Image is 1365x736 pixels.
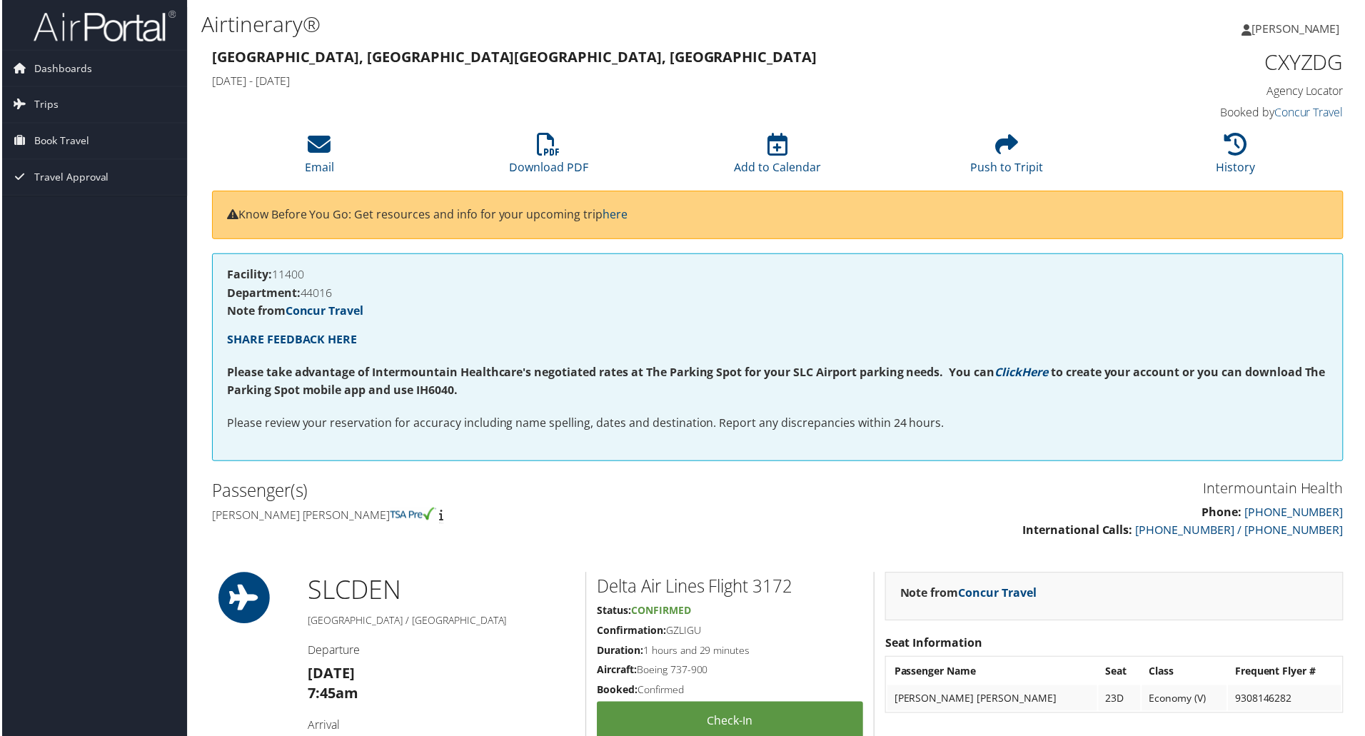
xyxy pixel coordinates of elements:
strong: Seat Information [886,637,984,652]
a: Click [996,366,1023,381]
strong: Status: [597,605,631,619]
a: Email [304,141,333,176]
strong: Aircraft: [597,665,637,678]
p: Know Before You Go: Get resources and info for your upcoming trip [226,206,1331,225]
td: [PERSON_NAME] [PERSON_NAME] [888,687,1099,713]
th: Passenger Name [888,660,1099,686]
strong: Please take advantage of Intermountain Healthcare's negotiated rates at The Parking Spot for your... [226,366,996,381]
h5: [GEOGRAPHIC_DATA] / [GEOGRAPHIC_DATA] [307,615,575,630]
a: Concur Travel [959,587,1038,603]
h2: Delta Air Lines Flight 3172 [597,576,864,600]
img: airportal-logo.png [31,9,174,43]
h1: Airtinerary® [200,9,971,39]
a: Download PDF [509,141,588,176]
td: 9308146282 [1230,687,1344,713]
a: SHARE FEEDBACK HERE [226,333,356,348]
p: Please review your reservation for accuracy including name spelling, dates and destination. Repor... [226,415,1331,434]
a: [PERSON_NAME] [1244,7,1356,50]
h4: 11400 [226,269,1331,281]
h5: 1 hours and 29 minutes [597,645,864,660]
h4: 44016 [226,288,1331,299]
a: History [1219,141,1258,176]
h1: CXYZDG [1078,47,1346,77]
a: here [603,207,628,223]
h5: GZLIGU [597,625,864,640]
strong: International Calls: [1024,524,1134,540]
strong: Confirmation: [597,625,666,639]
td: Economy (V) [1144,687,1229,713]
span: Travel Approval [32,160,107,196]
h5: Confirmed [597,685,864,699]
strong: Booked: [597,685,638,698]
a: [PHONE_NUMBER] [1246,506,1346,522]
h4: Booked by [1078,105,1346,121]
th: Seat [1100,660,1142,686]
a: [PHONE_NUMBER] / [PHONE_NUMBER] [1137,524,1346,540]
a: Concur Travel [284,304,363,320]
strong: [GEOGRAPHIC_DATA], [GEOGRAPHIC_DATA] [GEOGRAPHIC_DATA], [GEOGRAPHIC_DATA] [211,47,817,66]
strong: Department: [226,286,299,301]
a: Push to Tripit [972,141,1044,176]
span: Trips [32,87,56,123]
h4: Arrival [307,720,575,735]
td: 23D [1100,687,1142,713]
span: Dashboards [32,51,90,86]
strong: [DATE] [307,665,354,685]
a: Concur Travel [1276,105,1346,121]
h2: Passenger(s) [211,480,767,504]
strong: Facility: [226,267,271,283]
strong: Note from [901,587,1038,603]
span: Book Travel [32,123,87,159]
strong: 7:45am [307,685,358,705]
strong: Note from [226,304,363,320]
a: Here [1023,366,1049,381]
strong: Duration: [597,645,643,659]
th: Frequent Flyer # [1230,660,1344,686]
h4: [PERSON_NAME] [PERSON_NAME] [211,509,767,525]
span: [PERSON_NAME] [1254,21,1342,36]
h1: SLC DEN [307,574,575,610]
img: tsa-precheck.png [389,509,435,522]
h4: [DATE] - [DATE] [211,73,1057,89]
a: Add to Calendar [735,141,822,176]
span: Confirmed [631,605,691,619]
th: Class [1144,660,1229,686]
h4: Agency Locator [1078,83,1346,99]
h3: Intermountain Health [789,480,1346,500]
h5: Boeing 737-900 [597,665,864,679]
h4: Departure [307,644,575,660]
strong: Phone: [1204,506,1244,522]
